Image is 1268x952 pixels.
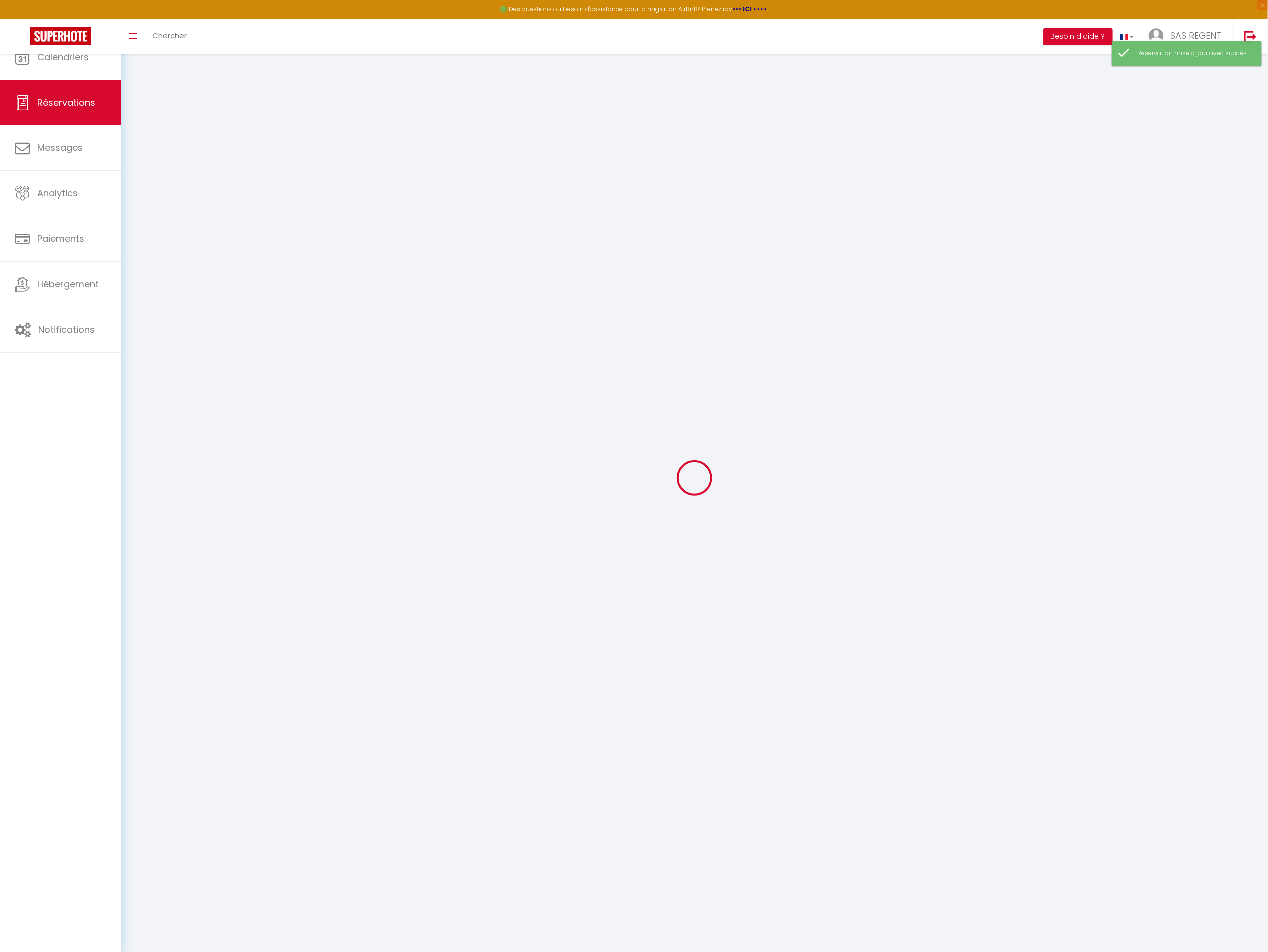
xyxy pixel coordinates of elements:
[1137,49,1251,58] div: Réservation mise à jour avec succès
[30,27,91,45] img: Super Booking
[1149,28,1164,43] img: ...
[37,187,78,199] span: Analytics
[37,232,84,245] span: Paiements
[37,278,99,290] span: Hébergement
[152,30,187,41] span: Chercher
[145,19,194,54] a: Chercher
[37,141,83,154] span: Messages
[37,51,89,63] span: Calendriers
[1170,29,1221,42] span: SAS REGENT
[1043,28,1113,45] button: Besoin d'aide ?
[733,5,768,13] a: >>> ICI <<<<
[38,323,95,336] span: Notifications
[37,96,95,109] span: Réservations
[1141,19,1234,54] a: ... SAS REGENT
[1244,30,1257,43] img: logout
